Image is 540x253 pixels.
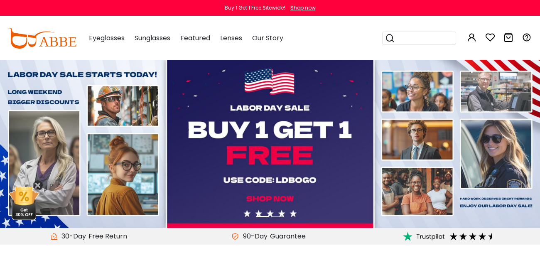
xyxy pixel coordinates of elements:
[8,187,39,220] img: mini welcome offer
[290,4,316,12] div: Shop now
[286,4,316,11] a: Shop now
[252,33,283,43] span: Our Story
[57,231,86,241] span: 30-Day
[89,33,125,43] span: Eyeglasses
[239,231,268,241] span: 90-Day
[220,33,242,43] span: Lenses
[8,28,76,49] img: abbeglasses.com
[225,4,285,12] div: Buy 1 Get 1 Free Sitewide!
[180,33,210,43] span: Featured
[135,33,170,43] span: Sunglasses
[268,231,308,241] div: Guarantee
[86,231,130,241] div: Free Return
